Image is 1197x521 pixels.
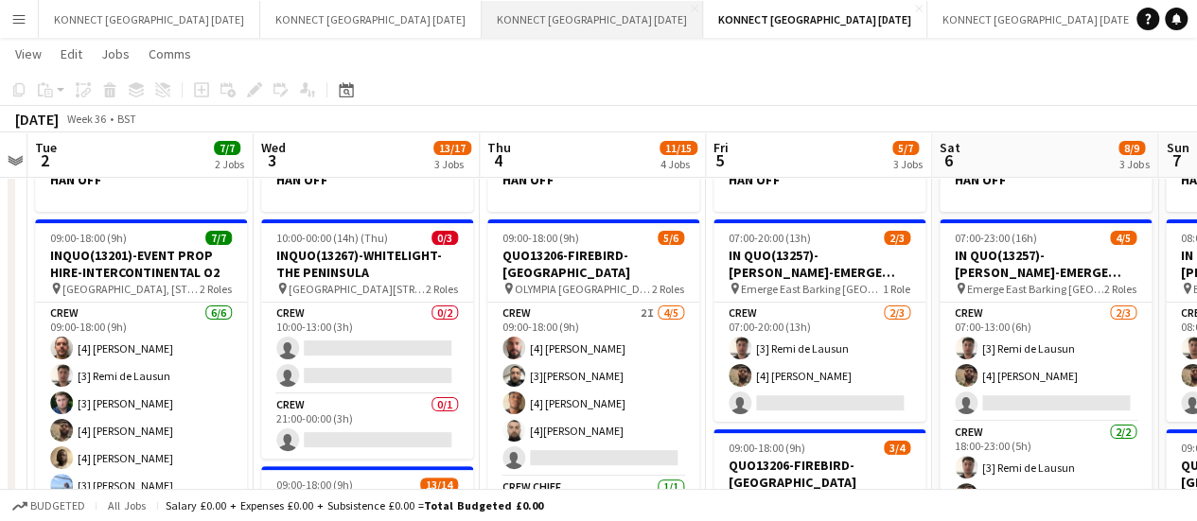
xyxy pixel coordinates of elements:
[15,110,59,129] div: [DATE]
[883,282,910,296] span: 1 Role
[884,441,910,455] span: 3/4
[261,171,473,188] h3: HAN OFF
[215,157,244,171] div: 2 Jobs
[62,112,110,126] span: Week 36
[713,171,925,188] h3: HAN OFF
[515,282,652,296] span: OLYMPIA [GEOGRAPHIC_DATA]
[104,498,150,512] span: All jobs
[62,282,200,296] span: [GEOGRAPHIC_DATA], [STREET_ADDRESS]
[955,231,1037,245] span: 07:00-23:00 (16h)
[141,42,199,66] a: Comms
[940,171,1152,188] h3: HAN OFF
[967,282,1104,296] span: Emerge East Barking [GEOGRAPHIC_DATA] IG11 0YP
[487,139,511,156] span: Thu
[713,144,925,212] app-job-card: HAN OFF
[893,157,923,171] div: 3 Jobs
[35,171,247,188] h3: HAN OFF
[713,247,925,281] h3: IN QUO(13257)-[PERSON_NAME]-EMERGE EAST
[431,231,458,245] span: 0/3
[1104,282,1136,296] span: 2 Roles
[214,141,240,155] span: 7/7
[39,1,260,38] button: KONNECT [GEOGRAPHIC_DATA] [DATE]
[35,219,247,499] app-job-card: 09:00-18:00 (9h)7/7INQUO(13201)-EVENT PROP HIRE-INTERCONTINENTAL O2 [GEOGRAPHIC_DATA], [STREET_AD...
[149,45,191,62] span: Comms
[434,157,470,171] div: 3 Jobs
[261,139,286,156] span: Wed
[940,303,1152,422] app-card-role: Crew2/307:00-13:00 (6h)[3] Remi de Lausun[4] [PERSON_NAME]
[1118,141,1145,155] span: 8/9
[940,144,1152,212] app-job-card: HAN OFF
[487,144,699,212] app-job-card: HAN OFF
[892,141,919,155] span: 5/7
[101,45,130,62] span: Jobs
[424,498,543,512] span: Total Budgeted £0.00
[261,219,473,459] app-job-card: 10:00-00:00 (14h) (Thu)0/3INQUO(13267)-WHITELIGHT-THE PENINSULA [GEOGRAPHIC_DATA][STREET_ADDRESS]...
[660,157,696,171] div: 4 Jobs
[482,1,703,38] button: KONNECT [GEOGRAPHIC_DATA] [DATE]
[940,422,1152,513] app-card-role: Crew2/218:00-23:00 (5h)[3] Remi de Lausun[4] [PERSON_NAME]
[35,144,247,212] app-job-card: HAN OFF
[260,1,482,38] button: KONNECT [GEOGRAPHIC_DATA] [DATE]
[35,247,247,281] h3: INQUO(13201)-EVENT PROP HIRE-INTERCONTINENTAL O2
[703,1,927,38] button: KONNECT [GEOGRAPHIC_DATA] [DATE]
[487,219,699,499] app-job-card: 09:00-18:00 (9h)5/6QUO13206-FIREBIRD-[GEOGRAPHIC_DATA] OLYMPIA [GEOGRAPHIC_DATA]2 RolesCrew2I4/50...
[258,149,286,171] span: 3
[940,219,1152,499] app-job-card: 07:00-23:00 (16h)4/5IN QUO(13257)-[PERSON_NAME]-EMERGE EAST Emerge East Barking [GEOGRAPHIC_DATA]...
[652,282,684,296] span: 2 Roles
[1163,149,1188,171] span: 7
[261,247,473,281] h3: INQUO(13267)-WHITELIGHT-THE PENINSULA
[276,478,353,492] span: 09:00-18:00 (9h)
[94,42,137,66] a: Jobs
[502,231,579,245] span: 09:00-18:00 (9h)
[261,144,473,212] app-job-card: HAN OFF
[30,499,85,512] span: Budgeted
[927,1,1149,38] button: KONNECT [GEOGRAPHIC_DATA] [DATE]
[205,231,232,245] span: 7/7
[713,303,925,422] app-card-role: Crew2/307:00-20:00 (13h)[3] Remi de Lausun[4] [PERSON_NAME]
[261,303,473,394] app-card-role: Crew0/210:00-13:00 (3h)
[289,282,426,296] span: [GEOGRAPHIC_DATA][STREET_ADDRESS]
[420,478,458,492] span: 13/14
[487,303,699,477] app-card-role: Crew2I4/509:00-18:00 (9h)[4] [PERSON_NAME][3][PERSON_NAME][4] [PERSON_NAME][4][PERSON_NAME]
[713,219,925,422] app-job-card: 07:00-20:00 (13h)2/3IN QUO(13257)-[PERSON_NAME]-EMERGE EAST Emerge East Barking [GEOGRAPHIC_DATA]...
[940,247,1152,281] h3: IN QUO(13257)-[PERSON_NAME]-EMERGE EAST
[1119,157,1149,171] div: 3 Jobs
[713,457,925,491] h3: QUO13206-FIREBIRD-[GEOGRAPHIC_DATA]
[487,171,699,188] h3: HAN OFF
[711,149,729,171] span: 5
[53,42,90,66] a: Edit
[35,139,57,156] span: Tue
[117,112,136,126] div: BST
[741,282,883,296] span: Emerge East Barking [GEOGRAPHIC_DATA] IG11 0YP
[166,498,543,512] div: Salary £0.00 + Expenses £0.00 + Subsistence £0.00 =
[884,231,910,245] span: 2/3
[426,282,458,296] span: 2 Roles
[61,45,82,62] span: Edit
[50,231,127,245] span: 09:00-18:00 (9h)
[487,247,699,281] h3: QUO13206-FIREBIRD-[GEOGRAPHIC_DATA]
[261,394,473,459] app-card-role: Crew0/121:00-00:00 (3h)
[8,42,49,66] a: View
[713,139,729,156] span: Fri
[940,139,960,156] span: Sat
[729,441,805,455] span: 09:00-18:00 (9h)
[9,495,88,516] button: Budgeted
[937,149,960,171] span: 6
[1110,231,1136,245] span: 4/5
[32,149,57,171] span: 2
[35,303,247,504] app-card-role: Crew6/609:00-18:00 (9h)[4] [PERSON_NAME][3] Remi de Lausun[3] [PERSON_NAME][4] [PERSON_NAME][4] [...
[1166,139,1188,156] span: Sun
[658,231,684,245] span: 5/6
[660,141,697,155] span: 11/15
[200,282,232,296] span: 2 Roles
